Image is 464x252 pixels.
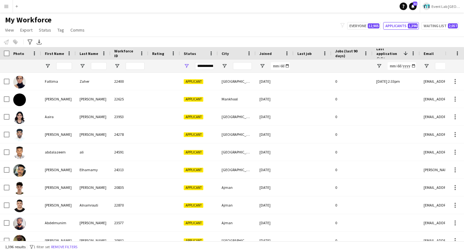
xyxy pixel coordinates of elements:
div: [DATE] [256,108,294,125]
div: [PERSON_NAME] [41,90,76,108]
button: Open Filter Menu [184,63,189,69]
span: Export [20,27,33,33]
a: Comms [68,26,87,34]
div: 0 [331,232,372,249]
div: [PERSON_NAME] [76,214,110,231]
div: 23577 [110,214,148,231]
a: 11 [409,3,417,10]
input: Last application date Filter Input [388,62,416,70]
span: Applicant [184,150,203,155]
span: View [5,27,14,33]
input: Workforce ID Filter Input [126,62,145,70]
div: [DATE] 2:33pm [372,73,420,90]
span: Applicant [184,185,203,190]
div: Fattima [41,73,76,90]
div: Ajman [218,179,256,196]
a: Tag [55,26,67,34]
button: Open Filter Menu [424,63,429,69]
div: Aaira [41,108,76,125]
div: 0 [331,143,372,161]
div: [DATE] [256,126,294,143]
img: Aabid Anas [13,93,26,106]
div: Ajman [218,214,256,231]
div: Elhamamy [76,161,110,178]
div: [PERSON_NAME] [76,232,110,249]
div: Zaher [76,73,110,90]
div: 20932 [110,232,148,249]
img: Fattima Zaher [13,76,26,88]
div: [DATE] [256,232,294,249]
div: 22400 [110,73,148,90]
img: Abdalla Elhamamy [13,164,26,177]
span: First Name [45,51,64,56]
div: [PERSON_NAME] [41,126,76,143]
button: Applicants1,396 [383,22,419,30]
div: [DATE] [256,90,294,108]
img: Abdelrahman Abdelrahman aly [13,235,26,248]
div: [PERSON_NAME] [76,90,110,108]
div: [GEOGRAPHIC_DATA] [218,143,256,161]
div: [PERSON_NAME] [76,108,110,125]
div: ali [76,143,110,161]
span: Photo [13,51,24,56]
span: Joined [259,51,272,56]
span: Rating [152,51,164,56]
img: abdalazeem ali [13,147,26,159]
span: 1,396 [408,23,418,28]
img: Logo [423,3,430,10]
div: [PERSON_NAME] [76,126,110,143]
a: Export [18,26,35,34]
div: [PERSON_NAME] [76,179,110,196]
a: Status [36,26,54,34]
span: Applicant [184,203,203,208]
div: Abdelmunim [41,214,76,231]
div: [PERSON_NAME] [41,232,76,249]
div: 22625 [110,90,148,108]
span: Applicant [184,168,203,172]
div: [GEOGRAPHIC_DATA] [218,161,256,178]
div: 0 [331,108,372,125]
div: [DATE] [256,161,294,178]
span: 2,057 [448,23,458,28]
span: Applicant [184,79,203,84]
button: Everyone12,905 [347,22,381,30]
div: [DATE] [256,143,294,161]
span: 12,905 [368,23,379,28]
div: [DATE] [256,179,294,196]
div: [GEOGRAPHIC_DATA] [218,73,256,90]
img: Abdallah Abdallah [13,182,26,195]
input: Last Name Filter Input [91,62,107,70]
span: Workforce ID [114,49,137,58]
div: 20835 [110,179,148,196]
div: 0 [331,73,372,90]
span: Last job [297,51,312,56]
div: 24313 [110,161,148,178]
div: 0 [331,214,372,231]
button: Open Filter Menu [80,63,85,69]
span: Last application date [376,46,401,61]
span: Comms [70,27,85,33]
div: 22870 [110,196,148,214]
span: Status [39,27,51,33]
input: City Filter Input [233,62,252,70]
span: Applicant [184,132,203,137]
div: 0 [331,126,372,143]
div: [GEOGRAPHIC_DATA] block D [218,232,256,249]
span: City [222,51,229,56]
span: Applicant [184,97,203,102]
input: First Name Filter Input [56,62,72,70]
app-action-btn: Export XLSX [35,38,43,46]
div: 0 [331,179,372,196]
div: [DATE] [256,214,294,231]
img: Aaira Nadeem [13,111,26,124]
div: [GEOGRAPHIC_DATA] [218,126,256,143]
div: abdalazeem [41,143,76,161]
span: Event Lab [GEOGRAPHIC_DATA] [431,4,461,9]
div: 23953 [110,108,148,125]
span: Applicant [184,221,203,225]
button: Open Filter Menu [114,63,120,69]
div: Ajman [218,196,256,214]
span: Applicant [184,238,203,243]
div: [DATE] [256,196,294,214]
div: 0 [331,196,372,214]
